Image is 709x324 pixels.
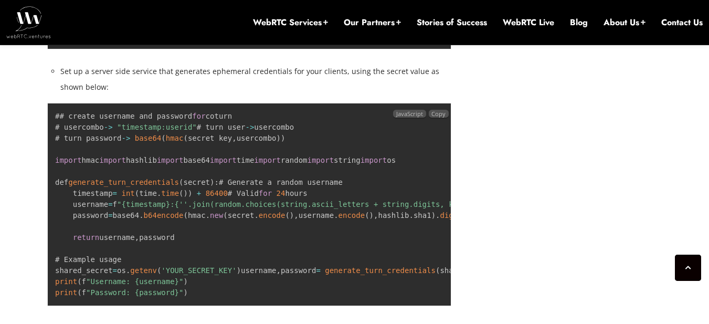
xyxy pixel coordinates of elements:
span: ( [179,178,183,186]
span: encode [259,211,285,220]
span: b64encode [144,211,184,220]
span: ( [285,211,289,220]
span: generate_turn_credentials [68,178,179,186]
span: import [99,156,126,164]
span: 'YOUR_SECRET_KEY' [161,266,236,275]
span: ( [183,211,187,220]
a: About Us [604,17,645,28]
span: = [113,266,117,275]
span: > [108,123,112,131]
span: ) [237,266,241,275]
span: ( [436,266,440,275]
img: WebRTC.ventures [6,6,51,38]
span: . [206,211,210,220]
span: 24 [277,189,285,197]
span: > [126,134,130,142]
span: import [308,156,334,164]
span: import [157,156,184,164]
span: , [277,266,281,275]
span: for [192,112,205,120]
span: + [197,189,201,197]
li: Set up a server side service that generates ephemeral credentials for your clients, using the sec... [60,64,451,95]
span: import [254,156,281,164]
span: : [214,178,218,186]
span: = [108,200,112,208]
span: print [55,277,77,286]
span: , [294,211,298,220]
span: ( [77,277,81,286]
span: "Username: {username}" [86,277,183,286]
span: getenv [130,266,157,275]
span: import [55,156,82,164]
span: ) [184,189,188,197]
span: = [113,189,117,197]
span: ( [157,266,161,275]
span: - [104,123,108,131]
span: new [210,211,223,220]
a: WebRTC Live [503,17,554,28]
span: "Password: {password}" [86,288,183,297]
span: return [73,233,100,242]
span: ) [183,288,187,297]
span: . [139,211,143,220]
a: Blog [570,17,588,28]
a: WebRTC Services [253,17,328,28]
span: ( [161,134,165,142]
span: ( [365,211,369,220]
span: . [157,189,161,197]
span: int [121,189,134,197]
span: ) [188,189,192,197]
span: . [409,211,413,220]
span: ) [281,134,285,142]
span: = [316,266,320,275]
span: digest [440,211,467,220]
span: JavaScript [393,110,426,118]
button: Copy [429,110,449,118]
span: "{timestamp}:{''.join(random.choices(string.ascii_letters + string.digits, k=8))}" [117,200,480,208]
span: ( [223,211,227,220]
span: > [250,123,254,131]
span: time [161,189,179,197]
span: ( [183,134,187,142]
span: hmac [166,134,184,142]
span: encode [338,211,365,220]
span: . [436,211,440,220]
span: Copy [431,110,446,118]
a: Contact Us [661,17,703,28]
span: 86400 [206,189,228,197]
a: Stories of Success [417,17,487,28]
span: import [210,156,237,164]
span: = [108,211,112,220]
span: ) [290,211,294,220]
span: . [254,211,258,220]
code: ## create username and password coturn # usercombo # turn user usercombo # turn password secret k... [55,112,626,297]
span: ) [210,178,214,186]
span: ( [179,189,183,197]
span: ) [277,134,281,142]
span: , [232,134,236,142]
span: ( [135,189,139,197]
span: . [334,211,338,220]
span: import [361,156,387,164]
span: ( [77,288,81,297]
span: ) [431,211,436,220]
span: print [55,288,77,297]
span: . [126,266,130,275]
span: , [374,211,378,220]
span: , [135,233,139,242]
span: ) [183,277,187,286]
span: - [245,123,249,131]
span: for [259,189,272,197]
a: Our Partners [344,17,401,28]
span: "timestamp:userid" [117,123,197,131]
span: base64 [135,134,162,142]
span: generate_turn_credentials [325,266,436,275]
span: ) [369,211,374,220]
span: - [121,134,125,142]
